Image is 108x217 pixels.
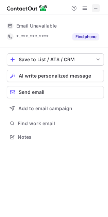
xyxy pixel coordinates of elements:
[7,102,104,115] button: Add to email campaign
[19,73,91,79] span: AI write personalized message
[19,57,92,62] div: Save to List / ATS / CRM
[7,4,48,12] img: ContactOut v5.3.10
[7,119,104,128] button: Find work email
[19,89,44,95] span: Send email
[18,120,101,127] span: Find work email
[18,134,101,140] span: Notes
[16,23,57,29] span: Email Unavailable
[7,53,104,66] button: save-profile-one-click
[7,70,104,82] button: AI write personalized message
[7,86,104,98] button: Send email
[72,33,99,40] button: Reveal Button
[7,132,104,142] button: Notes
[18,106,72,111] span: Add to email campaign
